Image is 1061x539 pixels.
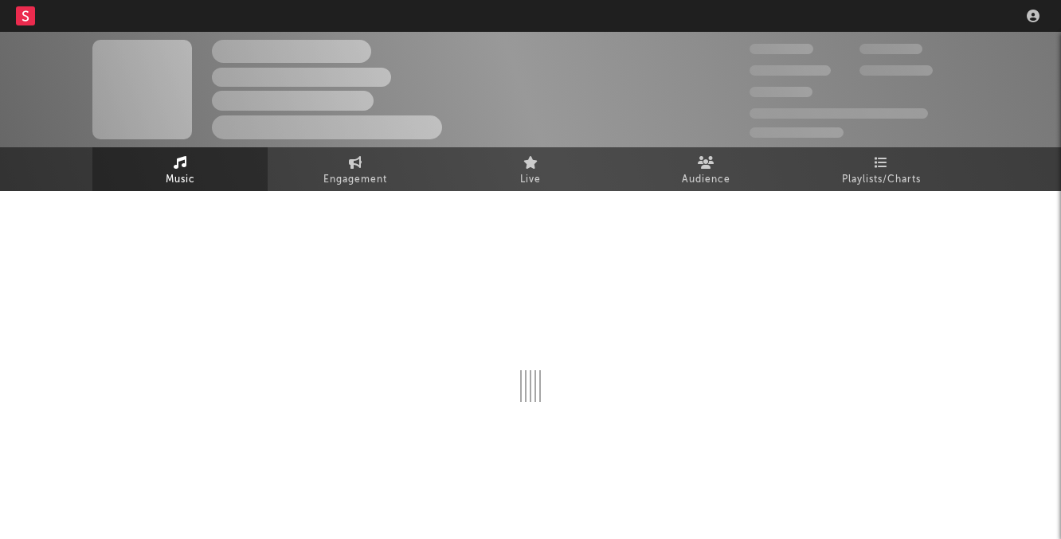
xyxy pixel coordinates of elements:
[268,147,443,191] a: Engagement
[92,147,268,191] a: Music
[443,147,618,191] a: Live
[750,65,831,76] span: 50,000,000
[750,87,812,97] span: 100,000
[793,147,969,191] a: Playlists/Charts
[323,170,387,189] span: Engagement
[750,108,928,119] span: 50,000,000 Monthly Listeners
[859,65,933,76] span: 1,000,000
[166,170,195,189] span: Music
[750,127,844,138] span: Jump Score: 85.0
[682,170,730,189] span: Audience
[750,44,813,54] span: 300,000
[842,170,921,189] span: Playlists/Charts
[859,44,922,54] span: 100,000
[618,147,793,191] a: Audience
[520,170,541,189] span: Live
